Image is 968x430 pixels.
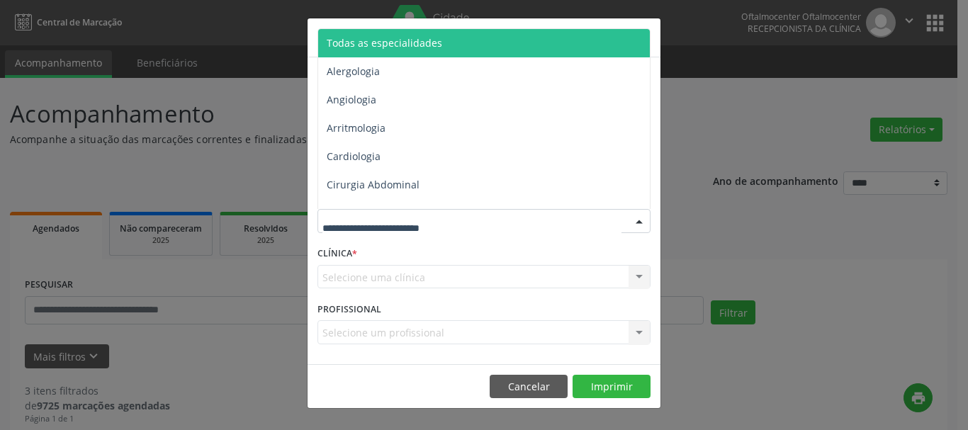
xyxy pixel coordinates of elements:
h5: Relatório de agendamentos [317,28,480,47]
span: Cirurgia Abdominal [327,178,420,191]
button: Imprimir [573,375,651,399]
span: Todas as especialidades [327,36,442,50]
span: Cirurgia Bariatrica [327,206,414,220]
span: Arritmologia [327,121,385,135]
span: Cardiologia [327,149,381,163]
label: PROFISSIONAL [317,298,381,320]
label: CLÍNICA [317,243,357,265]
span: Angiologia [327,93,376,106]
span: Alergologia [327,64,380,78]
button: Close [632,18,660,53]
button: Cancelar [490,375,568,399]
